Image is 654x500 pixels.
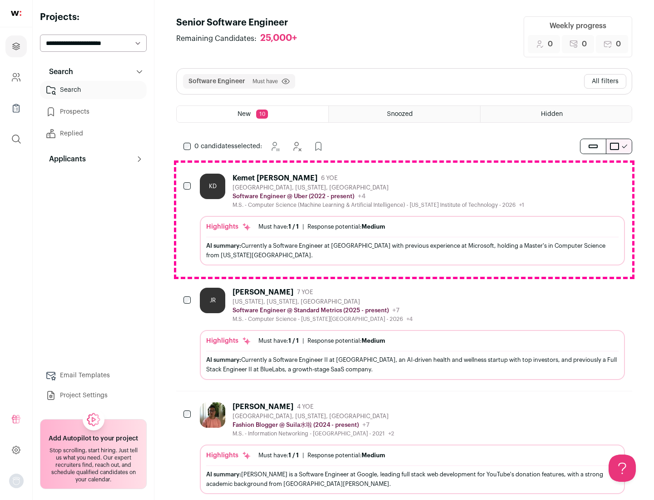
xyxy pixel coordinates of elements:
[233,307,389,314] p: Software Engineer @ Standard Metrics (2025 - present)
[233,315,413,323] div: M.S. - Computer Science - [US_STATE][GEOGRAPHIC_DATA] - 2026
[584,74,626,89] button: All filters
[40,150,147,168] button: Applicants
[206,355,619,374] div: Currently a Software Engineer II at [GEOGRAPHIC_DATA], an AI-driven health and wellness startup w...
[206,451,251,460] div: Highlights
[258,452,299,459] div: Must have:
[362,338,385,344] span: Medium
[362,224,385,230] span: Medium
[176,33,257,44] span: Remaining Candidates:
[253,78,278,85] span: Must have
[206,243,241,249] span: AI summary:
[362,422,370,428] span: +7
[40,419,147,489] a: Add Autopilot to your project Stop scrolling, start hiring. Just tell us what you need. Our exper...
[200,402,225,428] img: ebffc8b94a612106133ad1a79c5dcc917f1f343d62299c503ebb759c428adb03.jpg
[609,455,636,482] iframe: Help Scout Beacon - Open
[258,223,299,230] div: Must have:
[258,452,385,459] ul: |
[297,403,313,410] span: 4 YOE
[307,337,385,345] div: Response potential:
[9,474,24,488] button: Open dropdown
[194,143,234,150] span: 0 candidates
[481,106,632,122] a: Hidden
[550,20,606,31] div: Weekly progress
[297,289,313,296] span: 7 YOE
[256,110,268,119] span: 10
[582,39,587,50] span: 0
[200,288,625,380] a: JR [PERSON_NAME] 7 YOE [US_STATE], [US_STATE], [GEOGRAPHIC_DATA] Software Engineer @ Standard Met...
[266,137,284,155] button: Snooze
[233,421,359,429] p: Fashion Blogger @ Suila水啦 (2024 - present)
[200,174,225,199] div: KD
[329,106,480,122] a: Snoozed
[238,111,251,117] span: New
[362,452,385,458] span: Medium
[5,97,27,119] a: Company Lists
[406,316,413,322] span: +4
[206,222,251,231] div: Highlights
[206,357,241,363] span: AI summary:
[387,111,413,117] span: Snoozed
[260,33,297,44] div: 25,000+
[40,125,147,143] a: Replied
[206,241,619,260] div: Currently a Software Engineer at [GEOGRAPHIC_DATA] with previous experience at Microsoft, holding...
[388,431,394,436] span: +2
[200,174,625,265] a: KD Kemet [PERSON_NAME] 6 YOE [GEOGRAPHIC_DATA], [US_STATE], [GEOGRAPHIC_DATA] Software Engineer @...
[188,77,245,86] button: Software Engineer
[541,111,563,117] span: Hidden
[200,288,225,313] div: JR
[233,298,413,305] div: [US_STATE], [US_STATE], [GEOGRAPHIC_DATA]
[358,193,366,200] span: +4
[321,175,337,182] span: 6 YOE
[233,193,354,200] p: Software Engineer @ Uber (2022 - present)
[40,63,147,81] button: Search
[233,430,394,437] div: M.S. - Information Networking - [GEOGRAPHIC_DATA] - 2021
[40,103,147,121] a: Prospects
[206,471,241,477] span: AI summary:
[44,66,73,77] p: Search
[40,386,147,405] a: Project Settings
[176,16,306,29] h1: Senior Software Engineer
[307,223,385,230] div: Response potential:
[392,307,400,314] span: +7
[49,434,138,443] h2: Add Autopilot to your project
[44,154,86,165] p: Applicants
[287,137,306,155] button: Hide
[233,413,394,420] div: [GEOGRAPHIC_DATA], [US_STATE], [GEOGRAPHIC_DATA]
[200,402,625,494] a: [PERSON_NAME] 4 YOE [GEOGRAPHIC_DATA], [US_STATE], [GEOGRAPHIC_DATA] Fashion Blogger @ Suila水啦 (2...
[233,201,524,209] div: M.S. - Computer Science (Machine Learning & Artificial Intelligence) - [US_STATE] Institute of Te...
[206,336,251,345] div: Highlights
[288,224,299,230] span: 1 / 1
[40,81,147,99] a: Search
[206,470,619,489] div: [PERSON_NAME] is a Software Engineer at Google, leading full stack web development for YouTube's ...
[233,184,524,191] div: [GEOGRAPHIC_DATA], [US_STATE], [GEOGRAPHIC_DATA]
[46,447,141,483] div: Stop scrolling, start hiring. Just tell us what you need. Our expert recruiters find, reach out, ...
[309,137,327,155] button: Add to Prospects
[233,288,293,297] div: [PERSON_NAME]
[258,337,385,345] ul: |
[258,223,385,230] ul: |
[233,174,317,183] div: Kemet [PERSON_NAME]
[9,474,24,488] img: nopic.png
[616,39,621,50] span: 0
[288,338,299,344] span: 1 / 1
[307,452,385,459] div: Response potential:
[40,366,147,385] a: Email Templates
[233,402,293,411] div: [PERSON_NAME]
[5,66,27,88] a: Company and ATS Settings
[288,452,299,458] span: 1 / 1
[548,39,553,50] span: 0
[40,11,147,24] h2: Projects:
[258,337,299,345] div: Must have:
[11,11,21,16] img: wellfound-shorthand-0d5821cbd27db2630d0214b213865d53afaa358527fdda9d0ea32b1df1b89c2c.svg
[194,142,262,151] span: selected:
[519,202,524,208] span: +1
[5,35,27,57] a: Projects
